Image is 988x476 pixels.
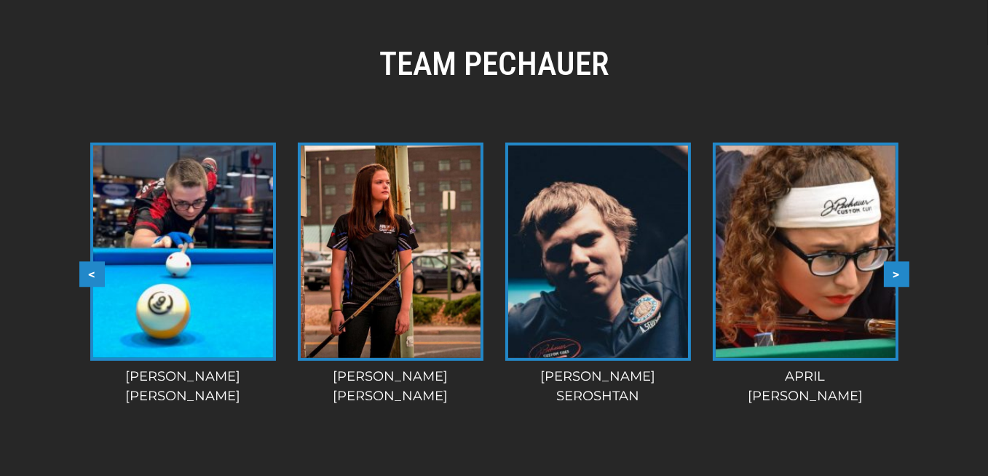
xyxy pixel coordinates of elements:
div: April [PERSON_NAME] [708,367,904,406]
div: [PERSON_NAME] [PERSON_NAME] [293,367,489,406]
img: April-225x320.jpg [716,146,896,358]
div: [PERSON_NAME] [PERSON_NAME] [85,367,281,406]
a: [PERSON_NAME]Seroshtan [500,143,696,406]
a: [PERSON_NAME][PERSON_NAME] [85,143,281,406]
img: alex-bryant-225x320.jpg [93,146,273,358]
button: > [884,262,909,287]
a: April[PERSON_NAME] [708,143,904,406]
img: andrei-1-225x320.jpg [508,146,688,358]
div: Carousel Navigation [79,262,909,287]
div: [PERSON_NAME] Seroshtan [500,367,696,406]
button: < [79,262,105,287]
h2: TEAM PECHAUER [79,44,909,84]
a: [PERSON_NAME][PERSON_NAME] [293,143,489,406]
img: amanda-c-1-e1555337534391.jpg [301,146,481,358]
